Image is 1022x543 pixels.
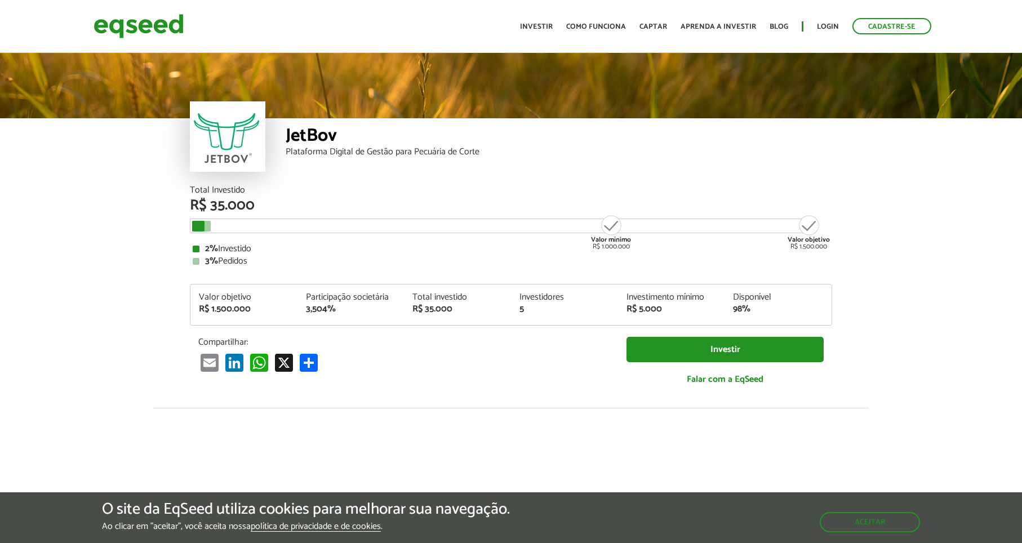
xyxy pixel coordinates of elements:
div: 98% [733,305,823,314]
div: Total investido [412,293,503,302]
p: Ao clicar em "aceitar", você aceita nossa . [102,521,510,532]
a: X [273,353,295,372]
strong: 3% [205,253,218,269]
button: Aceitar [820,512,920,532]
a: política de privacidade e de cookies [251,522,381,532]
a: Investir [626,337,824,362]
div: R$ 1.000.000 [590,214,632,250]
a: Como funciona [566,23,626,30]
a: Investir [520,23,553,30]
div: Investimento mínimo [626,293,717,302]
h5: O site da EqSeed utiliza cookies para melhorar sua navegação. [102,501,510,518]
div: Investidores [519,293,610,302]
div: Plataforma Digital de Gestão para Pecuária de Corte [286,148,832,157]
div: R$ 35.000 [412,305,503,314]
a: Falar com a EqSeed [626,368,824,391]
strong: Valor mínimo [591,234,631,245]
a: WhatsApp [248,353,270,372]
img: EqSeed [94,11,184,41]
div: 3,504% [306,305,396,314]
div: Investido [193,244,829,253]
a: Aprenda a investir [681,23,756,30]
div: Pedidos [193,257,829,266]
div: Valor objetivo [199,293,289,302]
a: Login [817,23,839,30]
a: Cadastre-se [852,18,931,34]
div: Participação societária [306,293,396,302]
div: R$ 5.000 [626,305,717,314]
p: Compartilhar: [198,337,610,348]
strong: Valor objetivo [788,234,830,245]
div: R$ 1.500.000 [788,214,830,250]
div: Total Investido [190,186,832,195]
div: R$ 35.000 [190,198,832,213]
strong: 2% [205,241,218,256]
a: Blog [770,23,788,30]
div: R$ 1.500.000 [199,305,289,314]
a: Captar [639,23,667,30]
a: LinkedIn [223,353,246,372]
div: 5 [519,305,610,314]
div: JetBov [286,127,832,148]
a: Email [198,353,221,372]
div: Disponível [733,293,823,302]
a: Share [297,353,320,372]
